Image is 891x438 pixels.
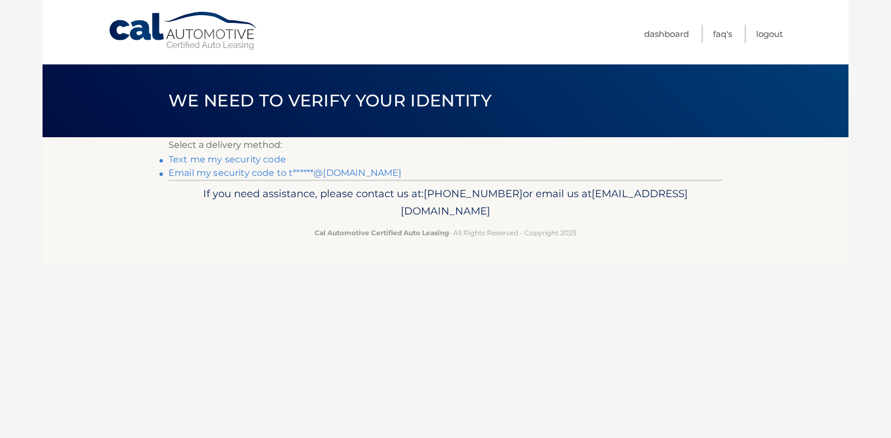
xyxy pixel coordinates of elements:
a: FAQ's [713,25,732,43]
p: If you need assistance, please contact us at: or email us at [176,185,715,221]
span: We need to verify your identity [168,90,491,111]
a: Logout [756,25,783,43]
p: Select a delivery method: [168,137,723,153]
a: Email my security code to t******@[DOMAIN_NAME] [168,167,402,178]
a: Cal Automotive [108,11,259,51]
strong: Cal Automotive Certified Auto Leasing [315,229,449,237]
p: - All Rights Reserved - Copyright 2025 [176,227,715,239]
a: Text me my security code [168,154,286,165]
a: Dashboard [644,25,689,43]
span: [PHONE_NUMBER] [424,187,523,200]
